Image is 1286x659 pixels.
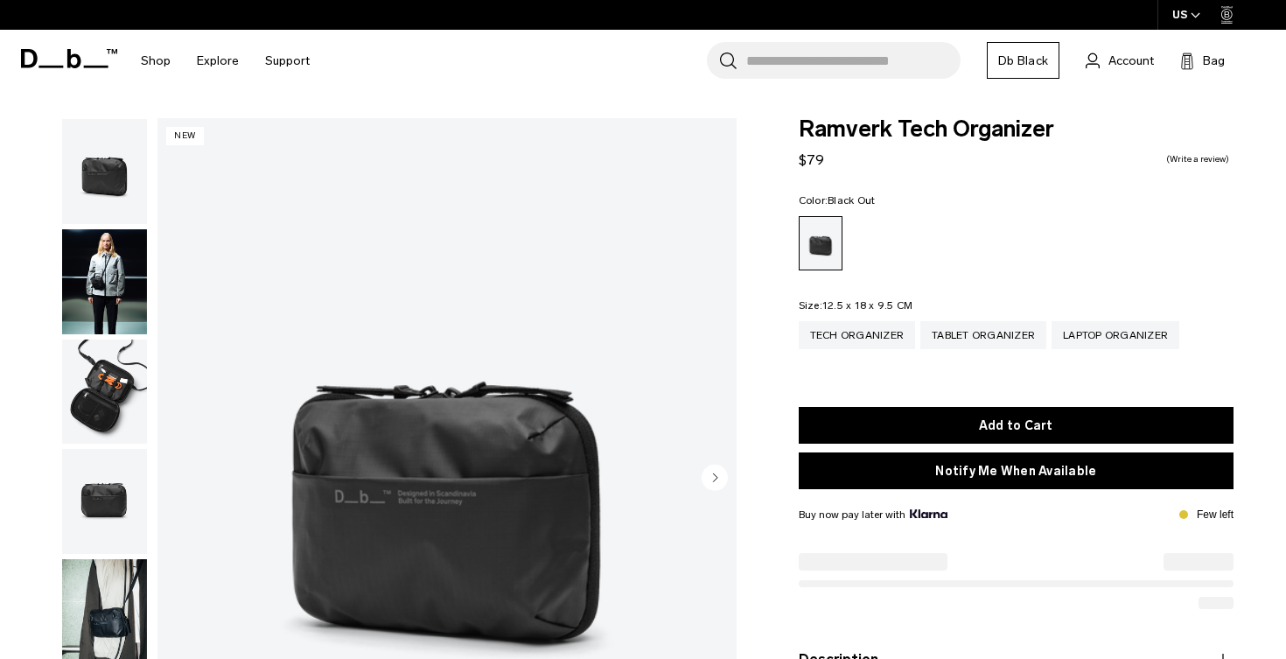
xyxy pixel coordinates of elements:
button: Ramverk Tech Organizer Black Out [61,339,148,445]
img: Ramverk Tech Organizer Black Out [62,119,147,224]
img: Ramverk Tech Organizer Black Out [62,449,147,554]
button: Ramverk Tech Organizer Black Out [61,118,148,225]
a: Db Black [987,42,1059,79]
a: Black Out [799,216,842,270]
span: Bag [1203,52,1225,70]
span: $79 [799,151,824,168]
a: Laptop Organizer [1052,321,1179,349]
button: Add to Cart [799,407,1234,444]
p: New [166,127,204,145]
a: Shop [141,30,171,92]
span: 12.5 x 18 x 9.5 CM [822,299,913,312]
nav: Main Navigation [128,30,323,92]
img: Ramverk Tech Organizer Black Out [62,340,147,445]
legend: Size: [799,300,913,311]
a: Tablet Organizer [920,321,1046,349]
a: Account [1086,50,1154,71]
button: Notify Me When Available [799,452,1234,489]
span: Buy now pay later with [799,507,947,522]
a: Explore [197,30,239,92]
span: Account [1108,52,1154,70]
img: {"height" => 20, "alt" => "Klarna"} [910,509,947,518]
span: Black Out [828,194,875,207]
span: Ramverk Tech Organizer [799,118,1234,141]
img: Ramverk Tech Organizer Black Out [62,229,147,334]
button: Ramverk Tech Organizer Black Out [61,228,148,335]
legend: Color: [799,195,876,206]
p: Few left [1197,507,1234,522]
button: Bag [1180,50,1225,71]
button: Ramverk Tech Organizer Black Out [61,448,148,555]
a: Tech Organizer [799,321,916,349]
a: Write a review [1166,155,1229,164]
a: Support [265,30,310,92]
